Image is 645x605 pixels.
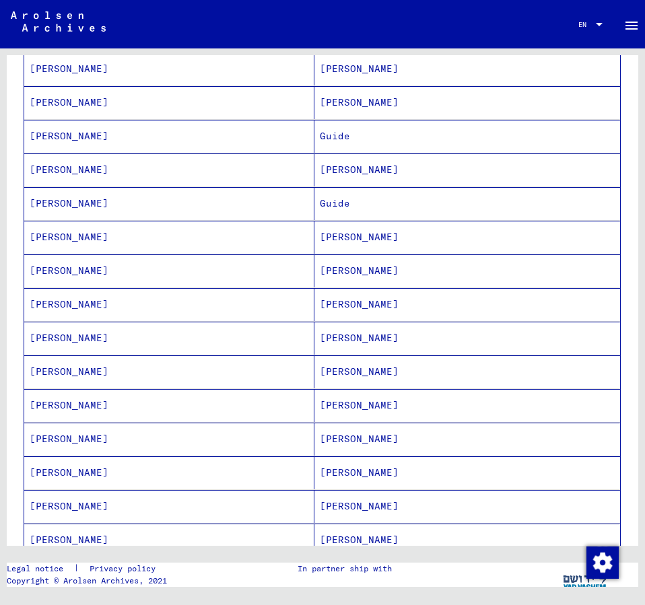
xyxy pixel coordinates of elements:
mat-cell: [PERSON_NAME] [314,490,620,523]
mat-cell: [PERSON_NAME] [24,187,314,220]
mat-cell: [PERSON_NAME] [24,524,314,557]
mat-cell: [PERSON_NAME] [24,456,314,489]
span: EN [578,21,593,28]
a: Legal notice [7,563,74,575]
mat-cell: [PERSON_NAME] [314,254,620,287]
p: In partner ship with [298,563,392,575]
mat-cell: Guide [314,187,620,220]
div: Change consent [586,546,618,578]
mat-cell: [PERSON_NAME] [24,120,314,153]
mat-cell: [PERSON_NAME] [314,355,620,388]
p: Copyright © Arolsen Archives, 2021 [7,575,172,587]
mat-cell: [PERSON_NAME] [314,524,620,557]
mat-cell: [PERSON_NAME] [314,86,620,119]
mat-cell: [PERSON_NAME] [314,153,620,186]
mat-cell: [PERSON_NAME] [314,456,620,489]
mat-cell: [PERSON_NAME] [24,254,314,287]
mat-cell: Guide [314,120,620,153]
mat-cell: [PERSON_NAME] [314,322,620,355]
img: Arolsen_neg.svg [11,11,106,32]
mat-cell: [PERSON_NAME] [314,288,620,321]
button: Toggle sidenav [618,11,645,38]
mat-cell: [PERSON_NAME] [24,322,314,355]
a: Privacy policy [79,563,172,575]
mat-cell: [PERSON_NAME] [24,288,314,321]
mat-cell: [PERSON_NAME] [314,389,620,422]
mat-cell: [PERSON_NAME] [24,389,314,422]
img: Change consent [586,546,619,579]
mat-cell: [PERSON_NAME] [24,221,314,254]
mat-cell: [PERSON_NAME] [24,153,314,186]
mat-cell: [PERSON_NAME] [314,52,620,85]
mat-icon: Side nav toggle icon [623,17,640,34]
mat-cell: [PERSON_NAME] [24,490,314,523]
mat-cell: [PERSON_NAME] [314,423,620,456]
img: yv_logo.png [560,563,611,596]
div: | [7,563,172,575]
mat-cell: [PERSON_NAME] [24,86,314,119]
mat-cell: [PERSON_NAME] [24,423,314,456]
mat-cell: [PERSON_NAME] [24,355,314,388]
mat-cell: [PERSON_NAME] [24,52,314,85]
mat-cell: [PERSON_NAME] [314,221,620,254]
